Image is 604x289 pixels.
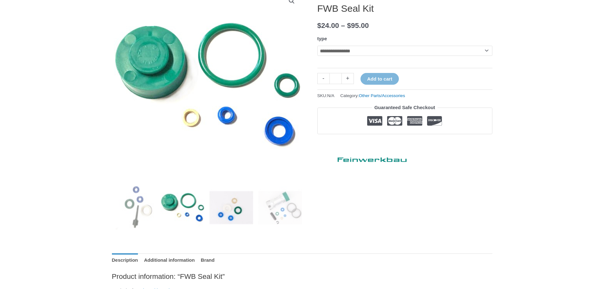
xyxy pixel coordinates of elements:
a: Brand [201,253,214,267]
img: FWB Seal Kit [112,186,156,230]
img: FWB Seal Kit - Image 2 [160,186,205,230]
bdi: 24.00 [317,22,339,30]
a: + [342,73,354,84]
a: Additional information [144,253,195,267]
span: SKU: [317,92,334,100]
a: Feinwerkbau [317,151,412,165]
iframe: Customer reviews powered by Trustpilot [317,139,492,147]
span: Category: [340,92,405,100]
h1: FWB Seal Kit [317,3,492,14]
legend: Guaranteed Safe Checkout [372,103,438,112]
span: $ [317,22,321,30]
img: FWB Seal Kit - Image 3 [209,186,253,230]
span: – [341,22,345,30]
span: $ [347,22,351,30]
label: type [317,36,327,41]
a: - [317,73,329,84]
input: Product quantity [329,73,342,84]
bdi: 95.00 [347,22,369,30]
a: Description [112,253,138,267]
button: Add to cart [360,73,399,85]
a: Other Parts/Accessories [359,93,405,98]
span: N/A [327,93,334,98]
h2: Product information: “FWB Seal Kit” [112,272,492,281]
img: FWB Seal Kit - Image 4 [258,186,302,230]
